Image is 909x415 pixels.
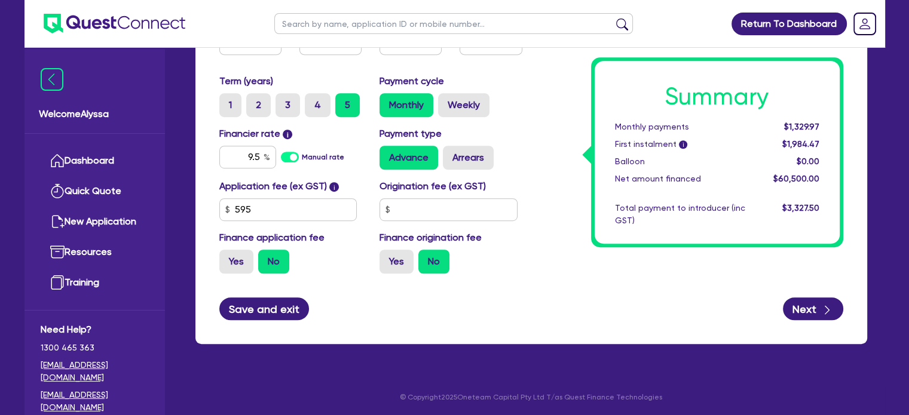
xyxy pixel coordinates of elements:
label: Financier rate [219,127,293,141]
img: icon-menu-close [41,68,63,91]
span: $3,327.50 [782,203,819,213]
a: Dropdown toggle [849,8,880,39]
a: Return To Dashboard [732,13,847,35]
a: New Application [41,207,149,237]
h1: Summary [615,82,819,111]
label: Weekly [438,93,489,117]
a: Quick Quote [41,176,149,207]
span: 1300 465 363 [41,342,149,354]
span: Welcome Alyssa [39,107,151,121]
label: 2 [246,93,271,117]
span: i [679,141,687,149]
span: i [283,130,292,139]
span: i [329,182,339,192]
a: [EMAIL_ADDRESS][DOMAIN_NAME] [41,389,149,414]
p: © Copyright 2025 Oneteam Capital Pty Ltd T/as Quest Finance Technologies [187,392,876,402]
div: Monthly payments [606,121,754,133]
label: Finance application fee [219,230,325,245]
div: First instalment [606,138,754,150]
a: Resources [41,237,149,268]
span: $1,984.47 [782,139,819,149]
span: Need Help? [41,322,149,337]
span: $1,329.97 [783,122,819,131]
label: Payment cycle [379,74,444,88]
label: Yes [219,250,253,273]
label: 4 [305,93,330,117]
label: Finance origination fee [379,230,482,245]
span: $60,500.00 [773,174,819,183]
img: new-application [50,214,65,229]
img: quick-quote [50,184,65,198]
label: 5 [335,93,360,117]
div: Total payment to introducer (inc GST) [606,202,754,227]
input: Search by name, application ID or mobile number... [274,13,633,34]
img: resources [50,245,65,259]
label: Arrears [443,146,494,170]
label: Origination fee (ex GST) [379,179,486,193]
label: 3 [276,93,300,117]
label: Monthly [379,93,433,117]
span: $0.00 [796,156,819,166]
label: No [418,250,449,273]
a: Training [41,268,149,298]
label: Advance [379,146,438,170]
label: Application fee (ex GST) [219,179,327,193]
label: 1 [219,93,241,117]
div: Balloon [606,155,754,168]
label: Manual rate [302,152,344,162]
button: Next [783,297,843,320]
label: No [258,250,289,273]
a: [EMAIL_ADDRESS][DOMAIN_NAME] [41,359,149,384]
img: training [50,275,65,290]
label: Payment type [379,127,442,141]
label: Yes [379,250,414,273]
a: Dashboard [41,146,149,176]
button: Save and exit [219,297,310,320]
div: Net amount financed [606,173,754,185]
img: quest-connect-logo-blue [44,14,185,33]
label: Term (years) [219,74,273,88]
